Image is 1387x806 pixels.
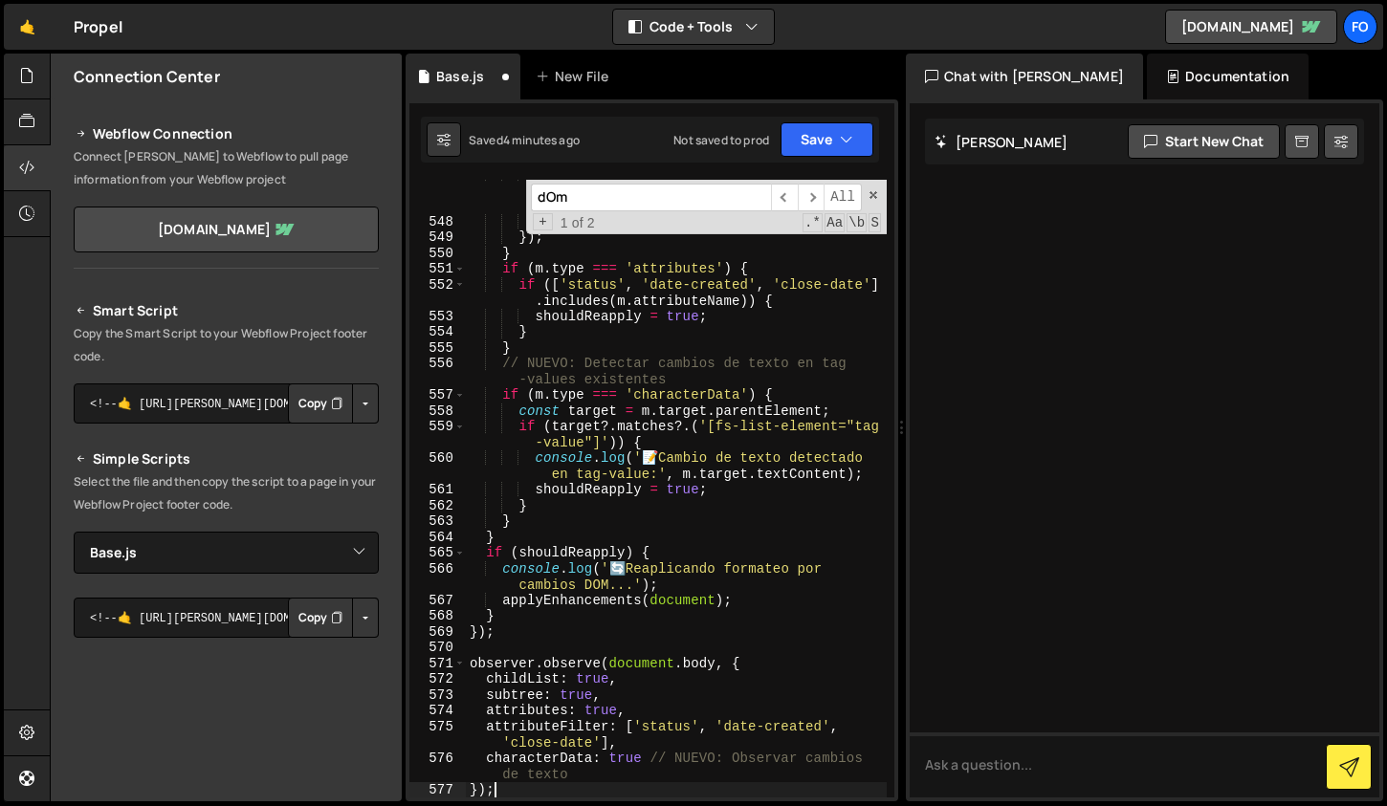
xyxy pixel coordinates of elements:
div: Propel [74,15,122,38]
div: 564 [409,530,466,546]
h2: Connection Center [74,66,220,87]
div: New File [536,67,616,86]
button: Save [781,122,873,157]
div: Chat with [PERSON_NAME] [906,54,1143,99]
div: 552 [409,277,466,309]
div: 565 [409,545,466,561]
h2: [PERSON_NAME] [935,133,1068,151]
div: 566 [409,561,466,593]
div: 558 [409,403,466,420]
div: 550 [409,246,466,262]
div: 548 [409,214,466,230]
div: 554 [409,324,466,340]
div: 549 [409,229,466,246]
button: Copy [288,598,353,638]
a: fo [1343,10,1377,44]
div: 557 [409,387,466,403]
p: Select the file and then copy the script to a page in your Webflow Project footer code. [74,470,379,516]
span: ​ [771,184,798,211]
div: 547 [409,166,466,214]
div: Base.js [436,67,484,86]
div: Saved [469,132,580,148]
div: Not saved to prod [673,132,769,148]
div: 556 [409,356,466,387]
a: [DOMAIN_NAME] [74,207,379,252]
button: Copy [288,383,353,424]
div: 560 [409,450,466,482]
div: 563 [409,513,466,530]
input: Search for [531,184,771,211]
span: CaseSensitive Search [825,213,845,232]
span: ​ [798,184,825,211]
div: 559 [409,419,466,450]
textarea: <!--🤙 [URL][PERSON_NAME][DOMAIN_NAME]> <script>document.addEventListener("DOMContentLoaded", func... [74,598,379,638]
div: 562 [409,498,466,514]
p: Copy the Smart Script to your Webflow Project footer code. [74,322,379,368]
span: Search In Selection [869,213,881,232]
div: 567 [409,593,466,609]
div: 4 minutes ago [503,132,580,148]
h2: Webflow Connection [74,122,379,145]
div: 553 [409,309,466,325]
div: 555 [409,340,466,357]
div: 568 [409,608,466,624]
h2: Smart Script [74,299,379,322]
div: 571 [409,656,466,672]
div: 570 [409,640,466,656]
textarea: <!--🤙 [URL][PERSON_NAME][DOMAIN_NAME]> <script>document.addEventListener("DOMContentLoaded", func... [74,383,379,424]
div: Button group with nested dropdown [288,598,379,638]
button: Code + Tools [613,10,774,44]
div: 561 [409,482,466,498]
div: 576 [409,751,466,782]
h2: Simple Scripts [74,447,379,470]
div: 574 [409,703,466,719]
div: Documentation [1147,54,1309,99]
span: 1 of 2 [553,215,603,231]
div: 575 [409,719,466,751]
span: Toggle Replace mode [533,213,553,231]
div: 573 [409,687,466,704]
div: Button group with nested dropdown [288,383,379,424]
div: 577 [409,782,466,798]
a: 🤙 [4,4,51,50]
span: Whole Word Search [847,213,867,232]
div: 572 [409,671,466,687]
span: RegExp Search [803,213,823,232]
span: Alt-Enter [824,184,862,211]
div: 569 [409,624,466,641]
a: [DOMAIN_NAME] [1165,10,1337,44]
p: Connect [PERSON_NAME] to Webflow to pull page information from your Webflow project [74,145,379,191]
div: 551 [409,261,466,277]
button: Start new chat [1128,124,1280,159]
